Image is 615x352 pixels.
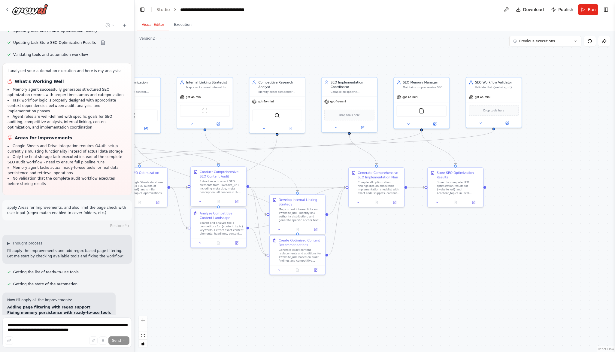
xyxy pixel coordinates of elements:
button: No output available [367,200,386,205]
img: Logo [12,4,48,15]
button: Show right sidebar [602,5,610,14]
button: Previous executions [509,36,581,46]
div: Identify exact competitor advantages for {content_topic} and extract specific content elements, s... [258,90,302,94]
div: Create Optimized Content Recommendations [279,238,323,247]
div: React Flow controls [139,316,147,347]
button: Open in side panel [350,125,375,130]
button: Execution [169,19,196,31]
p: I'll apply the improvements and add regex-based page filtering. Let me start by checking availabl... [7,248,127,259]
span: Validating tools and automation workflow [13,52,88,57]
g: Edge from 5cbadaa9-5d22-4ea5-8ed6-a62b8bb81d20 to 91b94e1f-2e83-4086-9f2f-3619f7ed41af [347,135,379,165]
div: SEO Workflow Validator [475,80,519,85]
li: Only the final storage task executed instead of the complete SEO audit workflow - need to ensure ... [8,154,127,165]
button: Open in side panel [229,240,244,246]
div: Store SEO Optimization Results [437,171,480,180]
p: I analyzed your automation execution and here is my analysis: [8,68,127,74]
div: Version 2 [139,36,155,41]
g: Edge from dca5630e-bedc-49c6-b159-5fb73e2eb519 to 6433b986-6fa0-471a-a523-93367a80f144 [249,185,267,217]
div: SEO Memory ManagerMaintain comprehensive SEO optimization history for {website_url} using Google ... [393,77,450,129]
div: Generate Comprehensive SEO Implementation Plan [358,171,401,180]
div: Maintain comprehensive SEO optimization history for {website_url} using Google Sheets for URL/top... [403,86,447,89]
div: Analyze Competitive Content Landscape [200,211,244,220]
div: Validate that {website_url} matches the specified {page_filter} regex pattern and ensure all SEO ... [475,86,519,89]
li: Agent roles are well-defined with specific goals for SEO auditing, competitive analysis, internal... [8,114,127,130]
g: Edge from ba703762-2481-4761-8237-7b27460926de to d2a6edbf-5fa2-4187-8eae-dfb28b4d8c89 [170,185,188,230]
div: SEO Memory Manager [403,80,447,85]
h1: What's Working Well [8,78,127,84]
div: Create Optimized Content RecommendationsGenerate exact content replacements and additions for {we... [269,235,326,275]
button: Send [108,336,129,345]
button: Switch to previous chat [103,22,117,29]
img: SerpApiGoogleSearchTool [274,113,280,118]
span: Previous executions [519,39,555,44]
span: ▶ [7,241,10,246]
a: Studio [156,7,170,12]
button: zoom out [139,324,147,332]
span: Publish [558,7,573,13]
button: No output available [288,267,307,273]
button: Publish [549,4,576,15]
div: Store the complete SEO optimization results for {website_url} and {content_topic} in local memory... [437,181,480,195]
span: gpt-4o-mini [258,100,274,103]
div: Internal Linking Strategist [186,80,230,85]
div: Develop Internal Linking Strategy [279,198,323,207]
span: gpt-4o-mini [330,100,346,103]
div: Extract exact current SEO elements from {website_url} including meta title, meta description, all... [200,180,244,194]
li: Task workflow logic is properly designed with appropriate context dependencies between audit, ana... [8,98,127,114]
g: Edge from ba703762-2481-4761-8237-7b27460926de to dca5630e-bedc-49c6-b159-5fb73e2eb519 [170,185,188,190]
p: apply Areas for Improvements. and also limit the page check with user input (regex match enabled ... [7,205,127,216]
button: No output available [209,240,228,246]
button: Click to speak your automation idea [99,336,107,345]
button: Visual Editor [137,19,169,31]
span: Updating task Store SEO Optimization Results [13,40,96,45]
div: Generate exact content replacements and additions for {website_url} based on audit findings and c... [279,248,323,262]
span: Drop tools here [483,108,504,113]
div: Compile all specific optimization data into an executable implementation checklist with exact cod... [331,90,374,94]
button: fit view [139,332,147,340]
button: Open in side panel [229,199,244,204]
a: React Flow attribution [598,347,614,351]
nav: breadcrumb [156,7,248,13]
button: zoom in [139,316,147,324]
div: Compile all optimization findings into an executable implementation checklist with exact code sni... [358,181,401,195]
div: Store SEO Optimization ResultsStore the complete SEO optimization results for {website_url} and {... [427,167,484,207]
div: Check SEO Optimization History [121,171,165,180]
g: Edge from d2a6edbf-5fa2-4187-8eae-dfb28b4d8c89 to 8700d6ab-daf5-41af-9638-5ca672f1367d [249,226,267,257]
li: No validation that the complete audit workflow executes before storing results [8,176,127,187]
span: gpt-4o-mini [474,95,490,99]
h1: Areas for Improvements [8,135,127,141]
g: Edge from 4bb0b88d-6c55-4ed1-8602-63add52b56f3 to 23bf50f6-039f-48de-b80f-872ecbbf3abe [419,131,458,165]
button: Open in side panel [494,120,520,126]
button: toggle interactivity [139,340,147,347]
button: Open in side panel [133,126,159,131]
button: Open in side panel [308,267,323,273]
g: Edge from 016a1ca6-5ebb-44ce-a48e-5e7f58c57d00 to d2a6edbf-5fa2-4187-8eae-dfb28b4d8c89 [216,136,279,205]
span: Download [523,7,544,13]
div: Conduct Comprehensive SEO Content Audit [200,170,244,179]
div: SEO Workflow ValidatorValidate that {website_url} matches the specified {page_filter} regex patte... [465,77,522,128]
g: Edge from dca5630e-bedc-49c6-b159-5fb73e2eb519 to 91b94e1f-2e83-4086-9f2f-3619f7ed41af [249,185,346,190]
button: Run [578,4,598,15]
span: gpt-4o-mini [186,95,201,99]
g: Edge from 6433b986-6fa0-471a-a523-93367a80f144 to 91b94e1f-2e83-4086-9f2f-3619f7ed41af [328,185,346,217]
img: ScrapeWebsiteTool [202,108,208,114]
button: No output available [130,200,149,205]
strong: Fixing memory persistence with ready-to-use tools [7,311,111,315]
div: Content Optimization Specialist [114,80,158,89]
button: Improve this prompt [5,336,13,345]
span: gpt-4o-mini [402,95,418,99]
g: Edge from dca5630e-bedc-49c6-b159-5fb73e2eb519 to 8700d6ab-daf5-41af-9638-5ca672f1367d [249,185,267,257]
li: Memory agent lacks actual ready-to-use tools for real data persistence and retrieval operations [8,165,127,176]
g: Edge from 8700d6ab-daf5-41af-9638-5ca672f1367d to 91b94e1f-2e83-4086-9f2f-3619f7ed41af [328,185,346,257]
span: Getting the list of ready-to-use tools [13,270,79,275]
button: Open in side panel [466,200,481,205]
span: Thought process [12,241,42,246]
span: Run [588,7,596,13]
button: Upload files [89,336,98,345]
button: ▶Thought process [7,241,42,246]
p: Now I'll apply all the improvements: [7,297,111,303]
g: Edge from 91b94e1f-2e83-4086-9f2f-3619f7ed41af to 23bf50f6-039f-48de-b80f-872ecbbf3abe [407,185,425,190]
div: Competitive Research AnalystIdentify exact competitor advantages for {content_topic} and extract ... [249,77,305,134]
button: Open in side panel [308,227,323,232]
button: Open in side panel [422,121,447,127]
